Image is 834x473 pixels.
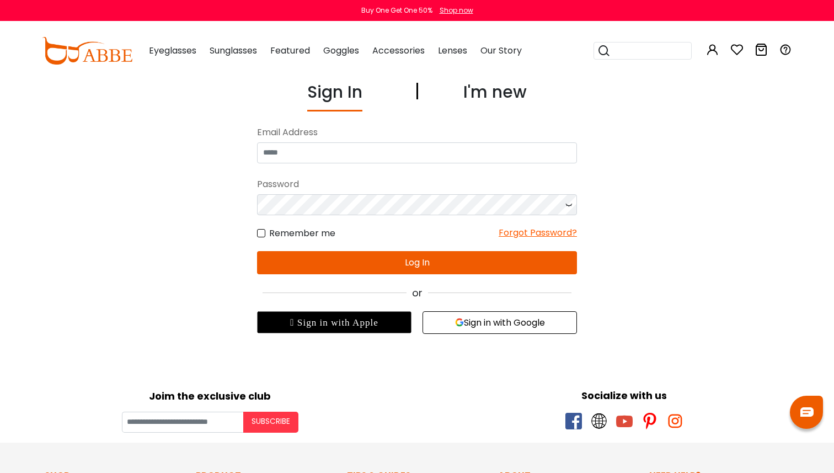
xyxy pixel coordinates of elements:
[423,311,577,334] button: Sign in with Google
[800,407,814,417] img: chat
[257,311,411,333] div: Sign in with Apple
[438,44,467,57] span: Lenses
[641,413,658,429] span: pinterest
[149,44,196,57] span: Eyeglasses
[257,123,577,142] div: Email Address
[257,226,335,240] label: Remember me
[361,6,432,15] div: Buy One Get One 50%
[323,44,359,57] span: Goggles
[667,413,683,429] span: instagram
[480,44,522,57] span: Our Story
[499,226,577,240] div: Forgot Password?
[440,6,473,15] div: Shop now
[243,412,298,433] button: Subscribe
[270,44,310,57] span: Featured
[591,413,607,429] span: twitter
[8,386,411,403] div: Joim the exclusive club
[463,79,527,111] div: I'm new
[257,251,577,274] button: Log In
[122,412,243,433] input: Your email
[42,37,132,65] img: abbeglasses.com
[307,79,362,111] div: Sign In
[257,174,577,194] div: Password
[423,388,826,403] div: Socialize with us
[616,413,633,429] span: youtube
[372,44,425,57] span: Accessories
[210,44,257,57] span: Sunglasses
[434,6,473,15] a: Shop now
[257,285,577,300] div: or
[565,413,582,429] span: facebook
